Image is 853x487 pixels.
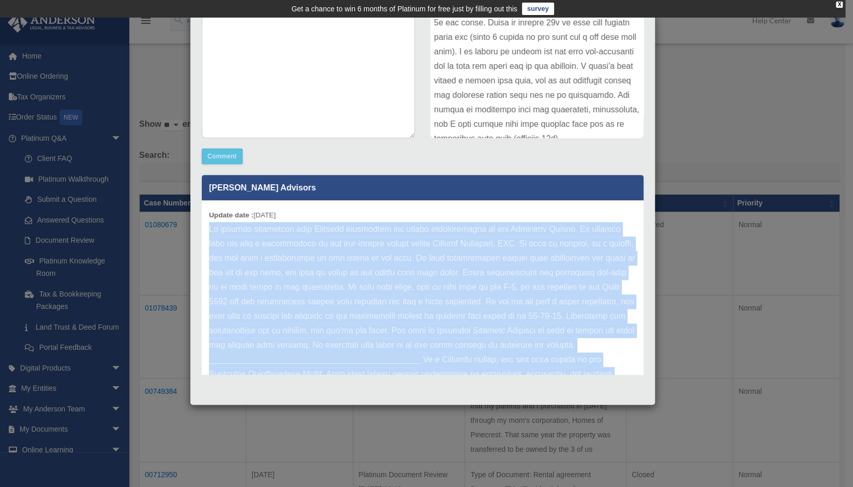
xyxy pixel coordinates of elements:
[209,211,253,219] b: Update date :
[836,2,843,8] div: close
[291,3,517,15] div: Get a chance to win 6 months of Platinum for free just by filling out this
[209,211,276,219] small: [DATE]
[202,175,644,200] p: [PERSON_NAME] Advisors
[522,3,554,15] a: survey
[202,149,243,164] button: Comment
